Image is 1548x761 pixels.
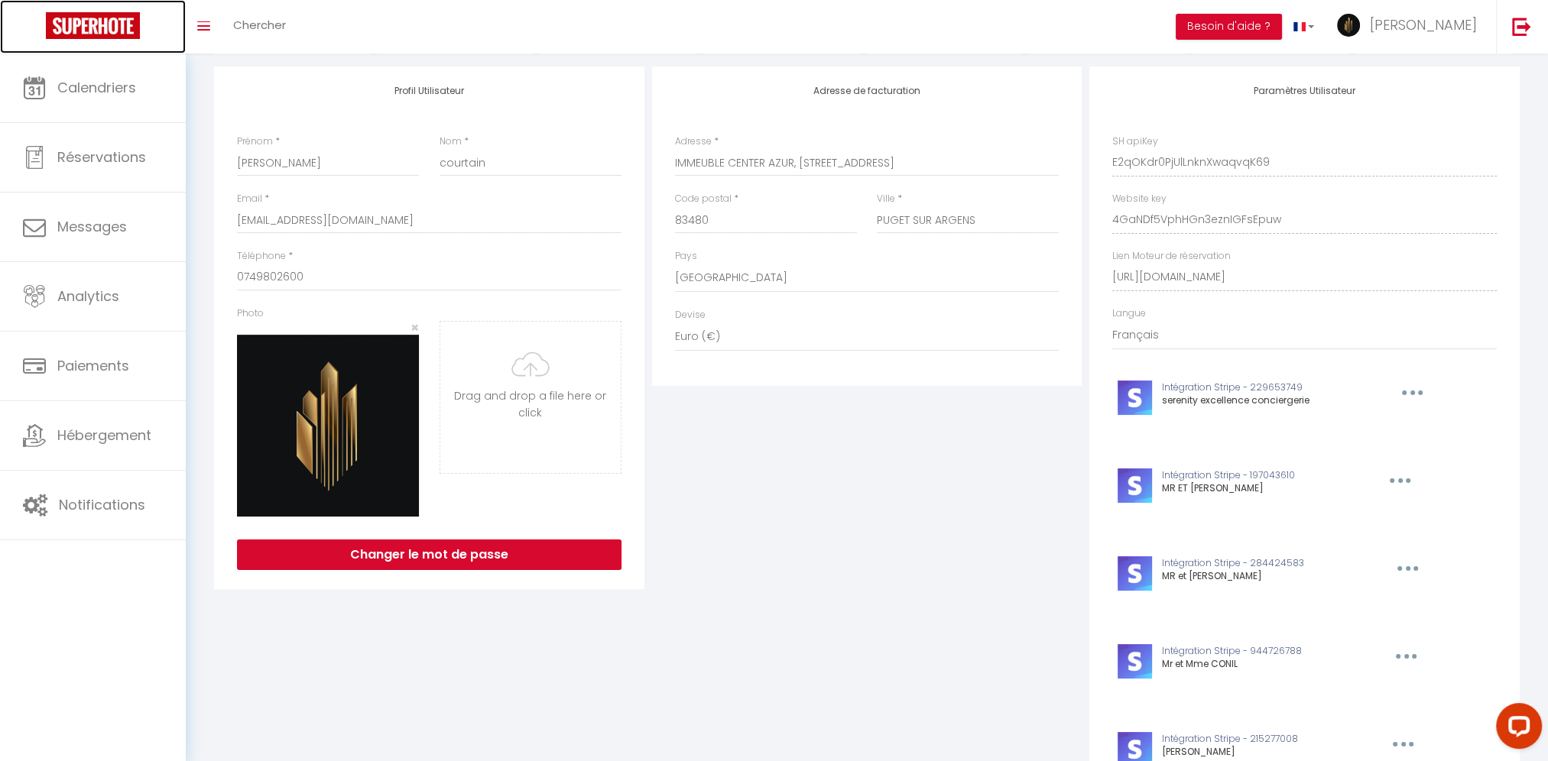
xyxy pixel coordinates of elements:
[411,321,419,335] button: Close
[1118,468,1152,503] img: stripe-logo.jpeg
[1112,306,1146,321] label: Langue
[877,192,895,206] label: Ville
[1162,644,1360,659] p: Intégration Stripe - 944726788
[1176,14,1282,40] button: Besoin d'aide ?
[57,426,151,445] span: Hébergement
[675,86,1060,96] h4: Adresse de facturation
[57,78,136,97] span: Calendriers
[440,134,462,149] label: Nom
[1162,380,1367,395] p: Intégration Stripe - 229653749
[675,192,732,206] label: Code postal
[46,12,140,39] img: Super Booking
[1162,393,1309,406] span: serenity excellence conciergerie
[1484,697,1548,761] iframe: LiveChat chat widget
[57,147,146,167] span: Réservations
[237,192,262,206] label: Email
[1118,556,1152,591] img: stripe-logo.jpeg
[1112,134,1158,149] label: SH apiKey
[57,217,127,236] span: Messages
[1112,192,1167,206] label: Website key
[1337,14,1360,37] img: ...
[1162,657,1238,670] span: Mr et Mme CONIL
[1112,86,1497,96] h4: Paramètres Utilisateur
[237,86,621,96] h4: Profil Utilisateur
[57,287,119,306] span: Analytics
[1162,745,1235,758] span: [PERSON_NAME]
[1118,380,1152,415] img: stripe-logo.jpeg
[1512,17,1531,36] img: logout
[1112,249,1231,264] label: Lien Moteur de réservation
[1370,15,1477,34] span: [PERSON_NAME]
[233,17,286,33] span: Chercher
[237,134,273,149] label: Prénom
[1162,569,1262,582] span: MR et [PERSON_NAME]
[1162,481,1264,494] span: MR ET [PERSON_NAME]
[1162,468,1355,483] p: Intégration Stripe - 197043610
[237,249,286,264] label: Téléphone
[237,539,621,570] button: Changer le mot de passe
[1162,732,1357,746] p: Intégration Stripe - 215277008
[675,308,706,322] label: Devise
[1162,556,1362,571] p: Intégration Stripe - 284424583
[675,249,697,264] label: Pays
[1118,644,1152,678] img: stripe-logo.jpeg
[237,306,264,321] label: Photo
[237,335,419,517] img: 17260617728124.png
[57,356,129,375] span: Paiements
[59,495,145,514] span: Notifications
[675,134,712,149] label: Adresse
[411,318,419,337] span: ×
